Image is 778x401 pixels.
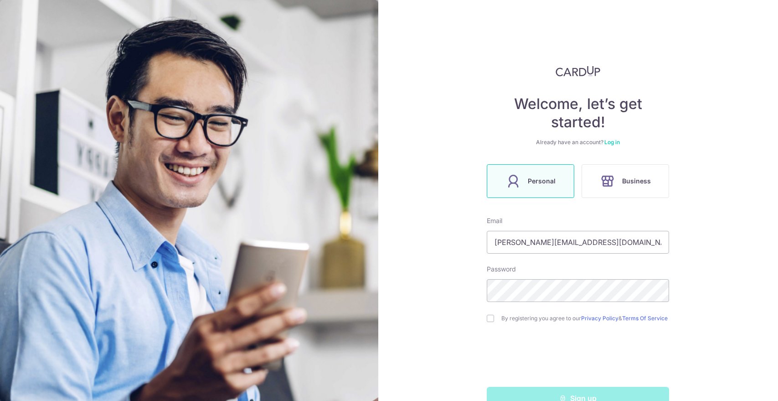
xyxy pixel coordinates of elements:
[501,315,669,322] label: By registering you agree to our &
[528,176,556,187] span: Personal
[487,216,502,225] label: Email
[604,139,620,146] a: Log in
[578,164,673,198] a: Business
[509,340,647,376] iframe: reCAPTCHA
[581,315,618,322] a: Privacy Policy
[556,66,600,77] img: CardUp Logo
[483,164,578,198] a: Personal
[487,95,669,131] h4: Welcome, let’s get started!
[487,231,669,254] input: Enter your Email
[487,265,516,274] label: Password
[622,315,668,322] a: Terms Of Service
[622,176,651,187] span: Business
[487,139,669,146] div: Already have an account?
